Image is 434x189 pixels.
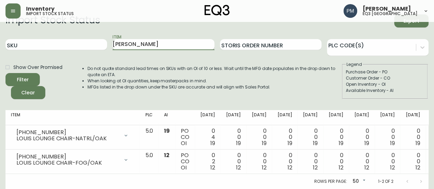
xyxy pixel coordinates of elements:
span: 19 [364,139,369,147]
span: 12 [262,164,267,172]
div: 0 0 [380,128,395,146]
td: 5.0 [140,125,159,150]
th: AI [159,110,175,125]
th: [DATE] [375,110,400,125]
span: 12 [287,164,292,172]
div: 0 0 [329,152,343,171]
th: [DATE] [323,110,349,125]
div: 0 0 [226,152,241,171]
legend: Legend [346,61,363,68]
div: 0 4 [200,128,215,146]
span: 19 [262,139,267,147]
h5: import stock status [26,12,74,16]
span: 12 [313,164,318,172]
span: 12 [210,164,215,172]
div: PO CO [181,128,189,146]
div: [PHONE_NUMBER] [16,129,119,135]
div: Available Inventory - AI [346,87,424,94]
button: Filter [5,73,40,86]
div: 0 0 [303,152,318,171]
div: 0 0 [303,128,318,146]
div: 0 0 [252,128,267,146]
div: [PHONE_NUMBER] [16,154,119,160]
div: 0 0 [277,152,292,171]
li: Do not quote standard lead times on SKUs with an OI of 10 or less. Wait until the MFG date popula... [87,66,341,78]
span: 19 [415,139,420,147]
th: [DATE] [297,110,323,125]
th: [DATE] [349,110,375,125]
span: 19 [164,127,170,135]
th: [DATE] [272,110,297,125]
p: Rows per page: [314,178,347,185]
span: Inventory [26,6,55,12]
div: 0 2 [200,152,215,171]
div: 0 0 [277,128,292,146]
span: 12 [390,164,395,172]
span: 12 [339,164,343,172]
span: OI [181,139,187,147]
div: 0 0 [226,128,241,146]
span: 12 [415,164,420,172]
div: 50 [350,176,367,187]
div: LOUIS LOUNGE CHAIR-FOG/OAK [16,160,119,166]
span: 19 [390,139,395,147]
div: 0 0 [406,152,420,171]
li: MFGs listed in the drop down under the SKU are accurate and will align with Sales Portal. [87,84,341,90]
div: PO CO [181,152,189,171]
div: [PHONE_NUMBER]LOUIS LOUNGE CHAIR-FOG/OAK [11,152,134,167]
span: [PERSON_NAME] [363,6,411,12]
h5: eq3 [GEOGRAPHIC_DATA] [363,12,418,16]
div: LOUIS LOUNGE CHAIR-NATRL/OAK [16,135,119,142]
th: [DATE] [400,110,426,125]
span: 12 [236,164,241,172]
span: 12 [364,164,369,172]
button: Clear [11,86,45,99]
span: 19 [313,139,318,147]
div: 0 0 [329,128,343,146]
span: 12 [164,151,169,159]
span: 19 [287,139,292,147]
img: 0a7c5790205149dfd4c0ba0a3a48f705 [343,4,357,18]
div: 0 0 [380,152,395,171]
div: Customer Order - CO [346,75,424,81]
span: Clear [16,88,40,97]
span: 19 [339,139,343,147]
img: logo [204,5,230,16]
div: Purchase Order - PO [346,69,424,75]
th: [DATE] [221,110,246,125]
div: 0 0 [354,152,369,171]
div: Filter [17,75,29,84]
span: 19 [236,139,241,147]
th: [DATE] [246,110,272,125]
th: Item [5,110,140,125]
li: When looking at OI quantities, keep masterpacks in mind. [87,78,341,84]
span: OI [181,164,187,172]
th: PLC [140,110,159,125]
div: 0 0 [354,128,369,146]
div: 0 0 [406,128,420,146]
div: [PHONE_NUMBER]LOUIS LOUNGE CHAIR-NATRL/OAK [11,128,134,143]
span: Show Over Promised [13,64,62,71]
div: Open Inventory - OI [346,81,424,87]
td: 5.0 [140,150,159,174]
th: [DATE] [195,110,221,125]
span: 19 [210,139,215,147]
div: 0 0 [252,152,267,171]
p: 1-2 of 2 [378,178,394,185]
